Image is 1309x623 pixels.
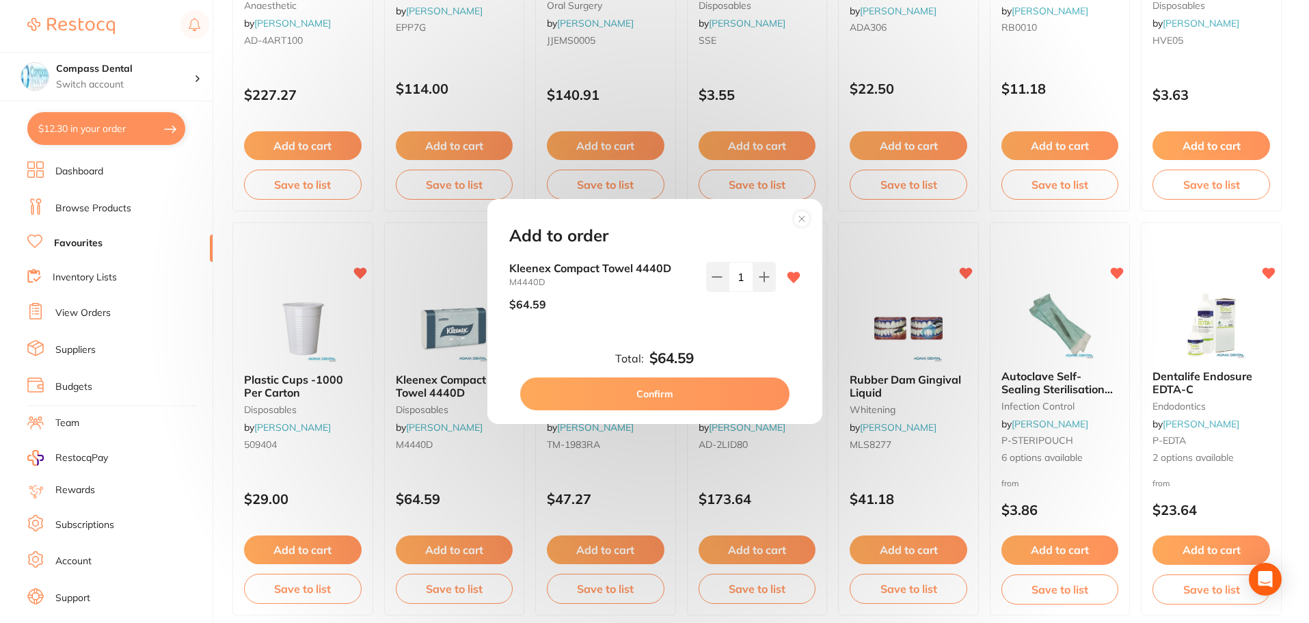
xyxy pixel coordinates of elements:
[509,226,608,246] h2: Add to order
[509,262,695,274] b: Kleenex Compact Towel 4440D
[615,352,644,364] label: Total:
[649,350,694,367] b: $64.59
[520,377,790,410] button: Confirm
[509,277,695,287] small: M4440D
[509,298,546,310] p: $64.59
[1249,563,1282,596] div: Open Intercom Messenger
